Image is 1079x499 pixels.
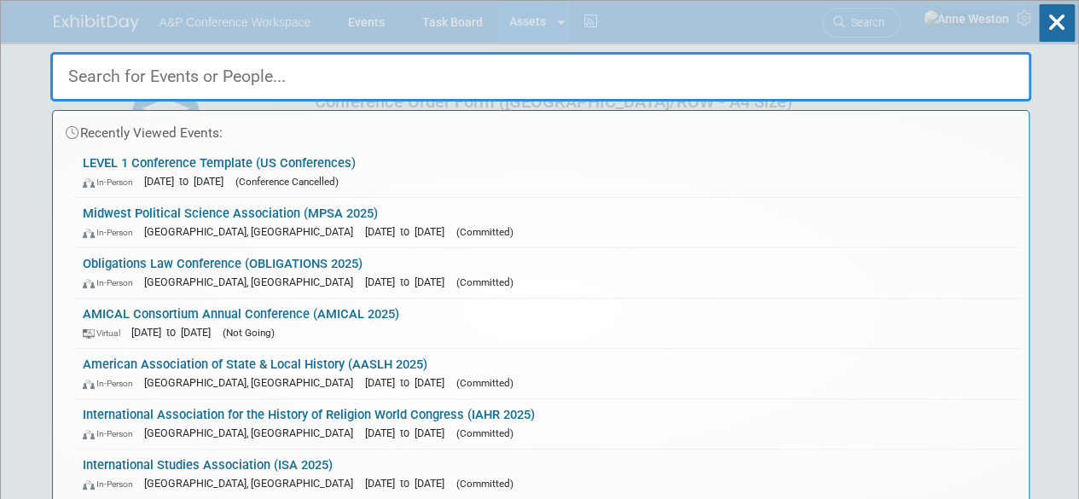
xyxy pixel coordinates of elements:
span: (Committed) [456,427,513,439]
span: [GEOGRAPHIC_DATA], [GEOGRAPHIC_DATA] [144,225,362,238]
span: (Committed) [456,276,513,288]
span: [DATE] to [DATE] [365,376,453,389]
span: [GEOGRAPHIC_DATA], [GEOGRAPHIC_DATA] [144,426,362,439]
a: International Studies Association (ISA 2025) In-Person [GEOGRAPHIC_DATA], [GEOGRAPHIC_DATA] [DATE... [74,450,1020,499]
span: [DATE] to [DATE] [365,477,453,490]
span: (Not Going) [223,327,275,339]
span: [DATE] to [DATE] [131,326,219,339]
span: (Committed) [456,377,513,389]
span: (Conference Cancelled) [235,176,339,188]
span: In-Person [83,479,141,490]
span: [DATE] to [DATE] [365,276,453,288]
span: [GEOGRAPHIC_DATA], [GEOGRAPHIC_DATA] [144,276,362,288]
span: [DATE] to [DATE] [365,426,453,439]
span: [GEOGRAPHIC_DATA], [GEOGRAPHIC_DATA] [144,477,362,490]
a: American Association of State & Local History (AASLH 2025) In-Person [GEOGRAPHIC_DATA], [GEOGRAPH... [74,349,1020,398]
input: Search for Events or People... [50,52,1031,102]
span: [DATE] to [DATE] [365,225,453,238]
div: Recently Viewed Events: [61,111,1020,148]
a: Obligations Law Conference (OBLIGATIONS 2025) In-Person [GEOGRAPHIC_DATA], [GEOGRAPHIC_DATA] [DAT... [74,248,1020,298]
a: AMICAL Consortium Annual Conference (AMICAL 2025) Virtual [DATE] to [DATE] (Not Going) [74,299,1020,348]
span: (Committed) [456,478,513,490]
span: (Committed) [456,226,513,238]
span: In-Person [83,428,141,439]
a: Midwest Political Science Association (MPSA 2025) In-Person [GEOGRAPHIC_DATA], [GEOGRAPHIC_DATA] ... [74,198,1020,247]
span: In-Person [83,277,141,288]
span: In-Person [83,378,141,389]
span: [DATE] to [DATE] [144,175,232,188]
span: [GEOGRAPHIC_DATA], [GEOGRAPHIC_DATA] [144,376,362,389]
span: In-Person [83,227,141,238]
span: Virtual [83,328,128,339]
a: LEVEL 1 Conference Template (US Conferences) In-Person [DATE] to [DATE] (Conference Cancelled) [74,148,1020,197]
a: International Association for the History of Religion World Congress (IAHR 2025) In-Person [GEOGR... [74,399,1020,449]
span: In-Person [83,177,141,188]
